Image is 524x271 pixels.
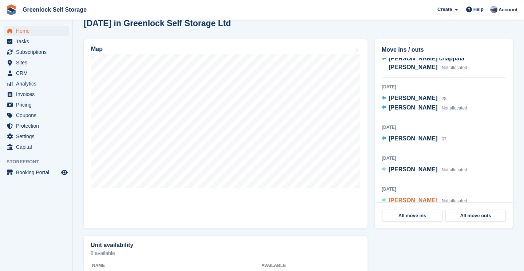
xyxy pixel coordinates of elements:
a: menu [4,100,69,110]
a: menu [4,167,69,178]
p: 8 available [91,251,361,256]
a: menu [4,89,69,99]
span: Capital [16,142,60,152]
a: [PERSON_NAME] 07 [382,134,446,144]
a: menu [4,79,69,89]
span: Not allocated [442,167,467,172]
span: [PERSON_NAME] [389,166,437,172]
a: [PERSON_NAME] 28 [382,94,446,103]
span: Analytics [16,79,60,89]
a: Greenlock Self Storage [20,4,90,16]
span: Settings [16,131,60,142]
h2: Map [91,46,103,52]
span: Not allocated [442,105,467,111]
a: menu [4,26,69,36]
span: 28 [442,96,446,101]
span: Invoices [16,89,60,99]
img: Jamie Hamilton [490,6,497,13]
h2: Move ins / outs [382,45,506,54]
img: stora-icon-8386f47178a22dfd0bd8f6a31ec36ba5ce8667c1dd55bd0f319d3a0aa187defe.svg [6,4,17,15]
span: Pricing [16,100,60,110]
span: Protection [16,121,60,131]
span: [PERSON_NAME] [389,95,437,101]
span: 07 [442,136,446,142]
span: Booking Portal [16,167,60,178]
h2: Unit availability [91,242,133,248]
a: menu [4,110,69,120]
span: Sites [16,57,60,68]
a: menu [4,57,69,68]
span: Create [437,6,452,13]
a: menu [4,68,69,78]
h2: [DATE] in Greenlock Self Storage Ltd [84,19,231,28]
span: Coupons [16,110,60,120]
div: [DATE] [382,186,506,192]
span: Account [499,6,517,13]
span: [PERSON_NAME] [389,104,437,111]
span: Tasks [16,36,60,47]
span: Home [16,26,60,36]
span: Not allocated [442,198,467,203]
span: Subscriptions [16,47,60,57]
a: Map [84,39,368,228]
a: [PERSON_NAME] Not allocated [382,165,467,175]
a: All move ins [382,210,442,222]
span: Not allocated [442,65,467,70]
span: CRM [16,68,60,78]
span: Storefront [7,158,72,166]
span: [PERSON_NAME] [389,197,437,203]
div: [DATE] [382,124,506,131]
a: menu [4,142,69,152]
span: [PERSON_NAME] [389,135,437,142]
a: menu [4,131,69,142]
a: All move outs [445,210,506,222]
a: [PERSON_NAME] chappala [PERSON_NAME] Not allocated [382,54,506,72]
a: Preview store [60,168,69,177]
span: Help [473,6,484,13]
div: [DATE] [382,84,506,90]
a: [PERSON_NAME] Not allocated [382,196,467,206]
a: menu [4,121,69,131]
a: menu [4,36,69,47]
a: menu [4,47,69,57]
div: [DATE] [382,155,506,162]
a: [PERSON_NAME] Not allocated [382,103,467,113]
